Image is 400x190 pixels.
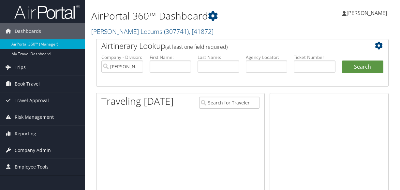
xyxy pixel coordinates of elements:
[342,3,393,23] a: [PERSON_NAME]
[15,142,51,158] span: Company Admin
[199,97,259,109] input: Search for Traveler
[189,27,214,36] span: , [ 41872 ]
[164,27,189,36] span: ( 307741 )
[246,54,288,61] label: Agency Locator:
[15,92,49,109] span: Travel Approval
[342,61,384,74] button: Search
[347,9,387,17] span: [PERSON_NAME]
[15,59,26,75] span: Trips
[91,9,293,23] h1: AirPortal 360™ Dashboard
[165,43,228,50] span: (at least one field required)
[15,76,40,92] span: Book Travel
[198,54,239,61] label: Last Name:
[14,4,80,20] img: airportal-logo.png
[15,126,36,142] span: Reporting
[91,27,214,36] a: [PERSON_NAME] Locums
[15,159,49,175] span: Employee Tools
[101,40,359,51] h2: Airtinerary Lookup
[101,54,143,61] label: Company - Division:
[15,23,41,39] span: Dashboards
[15,109,54,125] span: Risk Management
[294,54,335,61] label: Ticket Number:
[101,94,174,108] h1: Traveling [DATE]
[150,54,191,61] label: First Name:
